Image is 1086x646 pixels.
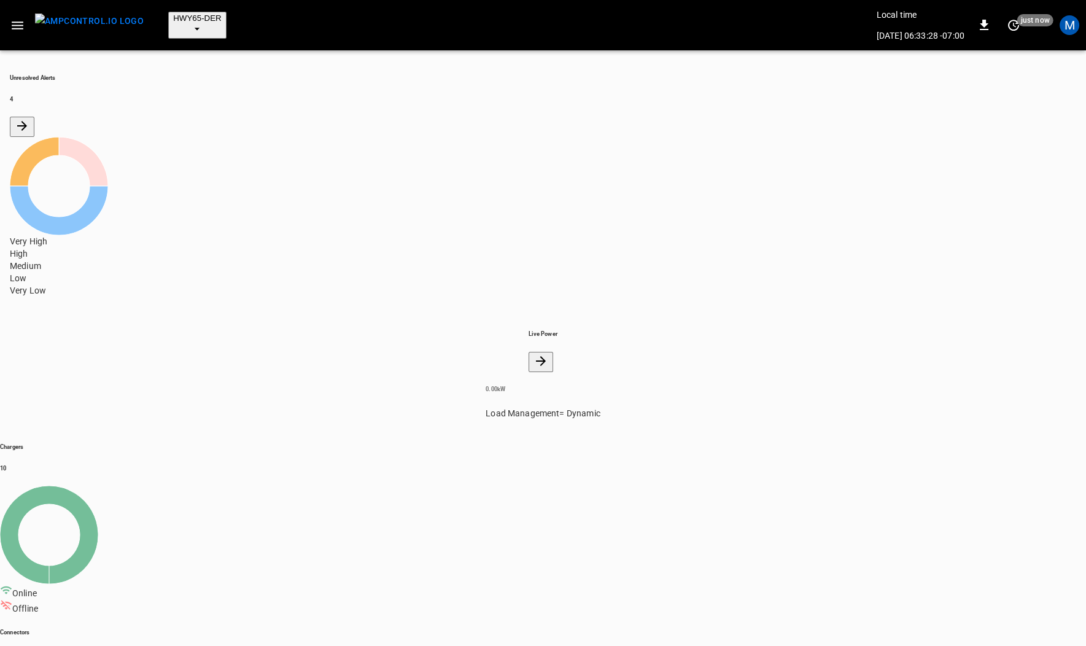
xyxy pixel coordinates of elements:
[1060,15,1079,35] div: profile-icon
[12,588,37,598] span: Online
[1017,14,1053,26] span: just now
[10,273,26,283] span: Low
[877,9,964,21] p: Local time
[10,249,28,259] span: High
[10,95,1076,103] h6: 4
[35,14,144,29] img: ampcontrol.io logo
[10,286,46,295] span: Very Low
[486,408,600,418] span: Load Management = Dynamic
[12,604,38,613] span: Offline
[10,261,41,271] span: Medium
[529,330,557,338] h6: Live Power
[10,236,47,246] span: Very High
[173,14,222,23] span: HWY65-DER
[486,385,600,393] h6: 0.00 kW
[1004,15,1023,35] button: set refresh interval
[529,352,553,372] button: Energy Overview
[168,12,227,39] button: HWY65-DER
[10,74,1076,82] h6: Unresolved Alerts
[877,29,964,42] p: [DATE] 06:33:28 -07:00
[30,10,149,41] button: menu
[10,117,34,137] button: All Alerts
